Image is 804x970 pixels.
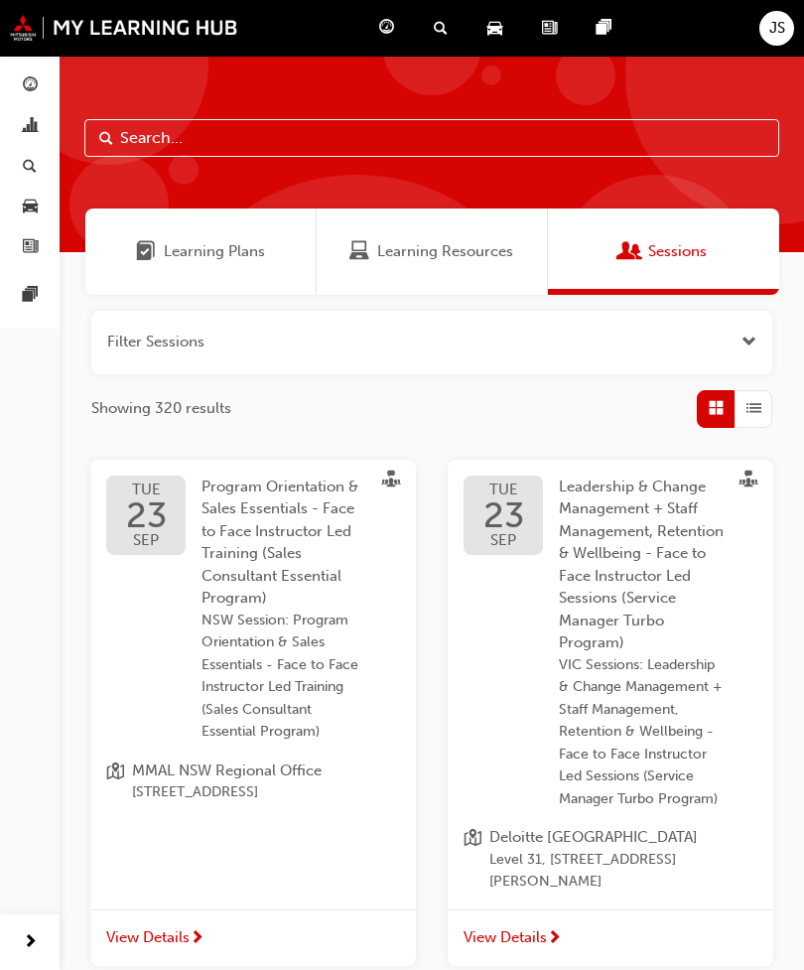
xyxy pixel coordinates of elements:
span: [STREET_ADDRESS] [132,781,322,804]
span: 23 [126,497,167,533]
span: car-icon [23,199,38,216]
span: location-icon [106,760,124,804]
span: car-icon [487,16,502,41]
a: Learning PlansLearning Plans [85,208,317,295]
span: sessionType_FACE_TO_FACE-icon [739,471,757,492]
span: SEP [483,533,524,548]
span: sessionType_FACE_TO_FACE-icon [382,471,400,492]
a: View Details [448,909,773,967]
button: Open the filter [741,331,756,353]
span: Grid [709,397,724,420]
button: TUE23SEPLeadership & Change Management + Staff Management, Retention & Wellbeing - Face to Face I... [448,460,773,967]
span: TUE [126,483,167,497]
span: VIC Sessions: Leadership & Change Management + Staff Management, Retention & Wellbeing - Face to ... [559,654,726,811]
a: TUE23SEPLeadership & Change Management + Staff Management, Retention & Wellbeing - Face to Face I... [464,476,757,811]
a: news-icon [526,8,581,49]
span: Deloitte [GEOGRAPHIC_DATA] [489,826,757,849]
a: search-icon [418,8,471,49]
button: TUE23SEPProgram Orientation & Sales Essentials - Face to Face Instructor Led Training (Sales Cons... [90,460,416,967]
span: guage-icon [379,16,394,41]
span: TUE [483,483,524,497]
span: View Details [464,926,547,949]
span: news-icon [542,16,557,41]
span: search-icon [434,16,448,41]
a: SessionsSessions [548,208,779,295]
a: car-icon [471,8,526,49]
span: JS [769,17,785,40]
button: JS [759,11,794,46]
span: news-icon [23,238,38,256]
a: TUE23SEPProgram Orientation & Sales Essentials - Face to Face Instructor Led Training (Sales Cons... [106,476,400,744]
span: next-icon [547,930,562,948]
a: Learning ResourcesLearning Resources [317,208,548,295]
span: SEP [126,533,167,548]
a: location-iconDeloitte [GEOGRAPHIC_DATA]Level 31, [STREET_ADDRESS][PERSON_NAME] [464,826,757,894]
a: View Details [90,909,416,967]
span: Learning Plans [136,240,156,263]
span: Level 31, [STREET_ADDRESS][PERSON_NAME] [489,849,757,894]
span: chart-icon [23,118,38,136]
span: Learning Plans [164,240,265,263]
span: 23 [483,497,524,533]
a: guage-icon [363,8,418,49]
span: MMAL NSW Regional Office [132,760,322,782]
a: location-iconMMAL NSW Regional Office[STREET_ADDRESS] [106,760,400,804]
input: Search... [84,119,779,157]
a: pages-icon [581,8,635,49]
span: Showing 320 results [91,397,231,420]
span: Sessions [620,240,640,263]
img: mmal [10,15,238,41]
span: next-icon [23,930,38,955]
span: NSW Session: Program Orientation & Sales Essentials - Face to Face Instructor Led Training (Sales... [201,610,368,744]
span: Sessions [648,240,707,263]
span: next-icon [190,930,204,948]
span: pages-icon [597,16,611,41]
span: List [746,397,761,420]
span: View Details [106,926,190,949]
span: location-icon [464,826,481,894]
span: Program Orientation & Sales Essentials - Face to Face Instructor Led Training (Sales Consultant E... [201,478,358,608]
span: search-icon [23,158,37,176]
span: Leadership & Change Management + Staff Management, Retention & Wellbeing - Face to Face Instructo... [559,478,724,652]
span: guage-icon [23,77,38,95]
span: Learning Resources [349,240,369,263]
span: Learning Resources [377,240,513,263]
span: pages-icon [23,287,38,305]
